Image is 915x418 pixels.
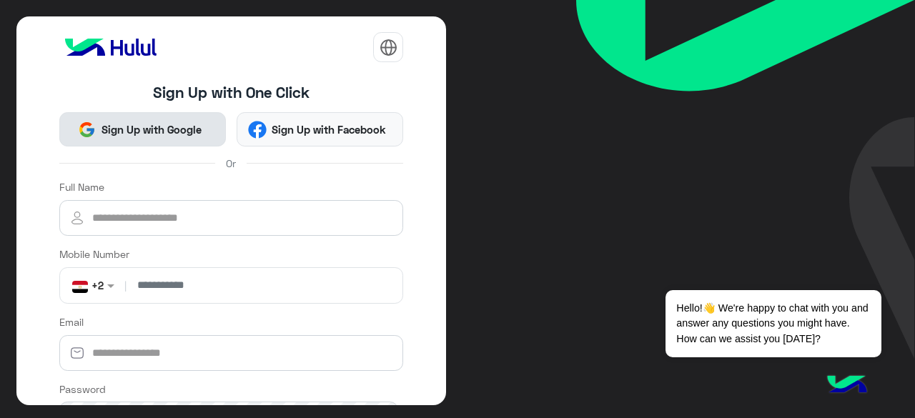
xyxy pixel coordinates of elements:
[59,112,226,146] button: Sign Up with Google
[96,121,207,138] span: Sign Up with Google
[59,209,95,227] img: user
[59,179,104,194] label: Full Name
[267,121,392,138] span: Sign Up with Facebook
[59,346,95,360] img: email
[59,247,129,262] label: Mobile Number
[59,84,404,101] h4: Sign Up with One Click
[248,121,266,139] img: Facebook
[380,39,397,56] img: tab
[78,121,96,139] img: Google
[122,278,129,293] span: |
[59,382,106,397] label: Password
[237,112,403,146] button: Sign Up with Facebook
[226,156,236,171] span: Or
[666,290,881,357] span: Hello!👋 We're happy to chat with you and answer any questions you might have. How can we assist y...
[59,33,162,61] img: logo
[59,314,84,329] label: Email
[822,361,872,411] img: hulul-logo.png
